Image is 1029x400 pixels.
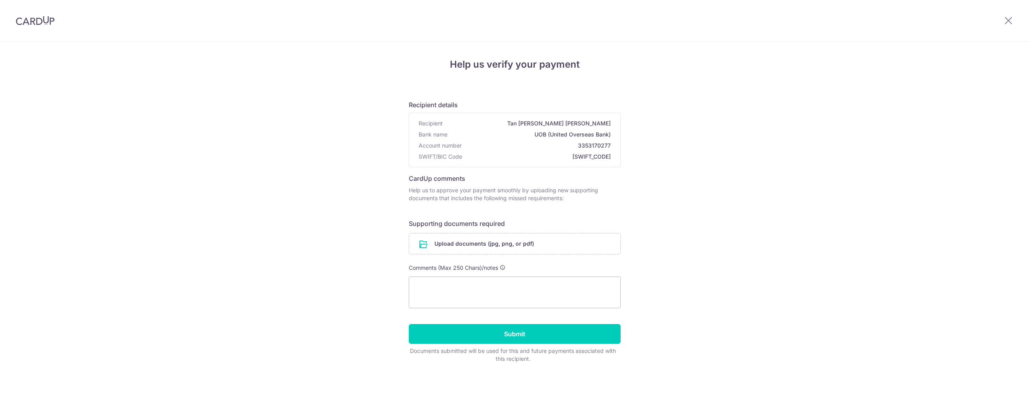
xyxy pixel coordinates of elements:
input: Submit [409,324,621,344]
span: [SWIFT_CODE] [465,153,611,161]
span: UOB (United Overseas Bank) [451,131,611,138]
h6: CardUp comments [409,174,621,183]
h6: Supporting documents required [409,219,621,228]
span: Comments (Max 250 Chars)/notes [409,264,498,271]
img: CardUp [16,16,55,25]
span: SWIFT/BIC Code [419,153,462,161]
span: Recipient [419,119,443,127]
h4: Help us verify your payment [409,57,621,72]
p: Help us to approve your payment smoothly by uploading new supporting documents that includes the ... [409,186,621,202]
span: Tan [PERSON_NAME] [PERSON_NAME] [446,119,611,127]
iframe: Opens a widget where you can find more information [978,376,1021,396]
span: 3353170277 [465,142,611,150]
div: Documents submitted will be used for this and future payments associated with this recipient. [409,347,617,363]
div: Upload documents (jpg, png, or pdf) [409,233,621,254]
h6: Recipient details [409,100,621,110]
span: Account number [419,142,462,150]
span: Bank name [419,131,447,138]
